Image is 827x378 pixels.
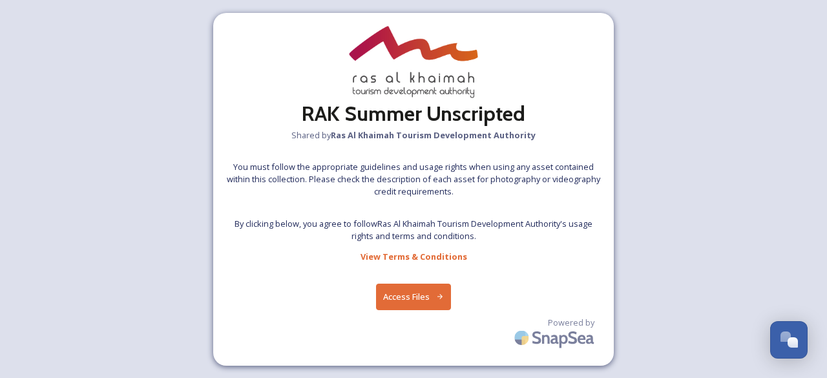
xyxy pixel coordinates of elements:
strong: View Terms & Conditions [361,251,467,262]
span: Shared by [291,129,536,142]
img: raktda_eng_new-stacked-logo_rgb.png [349,26,478,98]
span: By clicking below, you agree to follow Ras Al Khaimah Tourism Development Authority 's usage righ... [226,218,601,242]
span: You must follow the appropriate guidelines and usage rights when using any asset contained within... [226,161,601,198]
span: Powered by [548,317,594,329]
a: View Terms & Conditions [361,249,467,264]
img: SnapSea Logo [510,322,601,353]
strong: Ras Al Khaimah Tourism Development Authority [331,129,536,141]
h2: RAK Summer Unscripted [302,98,525,129]
button: Access Files [376,284,452,310]
button: Open Chat [770,321,808,359]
